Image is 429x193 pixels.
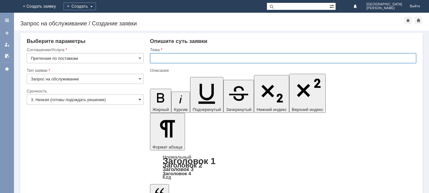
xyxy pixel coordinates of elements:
a: Нормальный [163,154,191,160]
a: Создать заявку [2,28,12,38]
div: Формат абзаца [150,155,416,180]
span: Формат абзаца [153,145,182,149]
div: Запрос на обслуживание / Создание заявки [20,20,404,27]
span: Нижний индекс [256,107,287,112]
a: Мои согласования [2,51,12,61]
a: Заголовок 1 [163,156,216,166]
button: Курсив [171,92,190,113]
span: Расширенный поиск [329,3,336,9]
div: Тип заявки [27,68,142,72]
div: Соглашение/Услуга [27,48,142,52]
div: Срочность [27,89,142,93]
span: [PERSON_NAME] [366,6,402,10]
div: Создать [64,3,96,10]
span: Выберите параметры [27,38,85,44]
button: Нижний индекс [254,75,289,113]
span: Опишите суть заявки [150,38,208,44]
div: Тема [150,48,415,52]
div: Сделать домашней страницей [415,17,422,24]
button: Жирный [150,89,172,113]
button: Формат абзаца [150,113,185,150]
span: Курсив [174,107,187,112]
a: Заголовок 4 [163,171,191,176]
div: Описание [150,68,415,72]
a: Заголовок 3 [163,166,194,172]
span: [GEOGRAPHIC_DATA] [366,3,402,6]
span: Верхний индекс [292,107,323,112]
button: Верхний индекс [289,74,326,113]
a: Код [163,175,171,180]
a: Мои заявки [2,39,12,50]
span: Подчеркнутый [193,107,221,112]
span: Зачеркнутый [226,107,251,112]
div: Добавить в избранное [404,17,412,24]
a: Заголовок 2 [163,162,202,169]
span: Жирный [153,107,169,112]
button: Подчеркнутый [190,77,223,113]
button: Зачеркнутый [223,80,254,113]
